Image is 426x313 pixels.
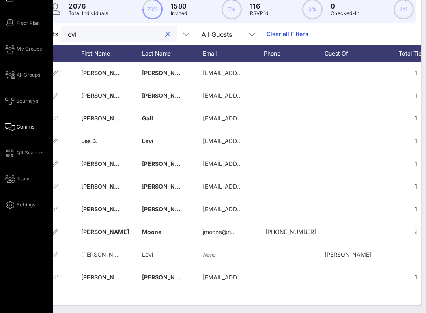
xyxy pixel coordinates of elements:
span: [PERSON_NAME] [142,206,190,212]
a: Floor Plan [5,18,40,28]
p: Total Individuals [69,9,108,17]
a: Journeys [5,96,38,106]
p: 2076 [69,1,108,11]
span: [EMAIL_ADDRESS][DOMAIN_NAME] [203,183,301,190]
span: [EMAIL_ADDRESS][DOMAIN_NAME] [203,92,301,99]
span: [PERSON_NAME] [142,183,190,190]
span: Moone [142,228,161,235]
span: [PERSON_NAME] [142,160,190,167]
button: clear icon [165,30,170,39]
a: Clear all Filters [267,30,308,39]
span: All Groups [17,71,40,79]
span: [EMAIL_ADDRESS][DOMAIN_NAME] [203,137,301,144]
span: [PERSON_NAME] [142,274,190,281]
div: All Guests [202,31,232,38]
span: Levi [142,137,153,144]
span: [EMAIL_ADDRESS][DOMAIN_NAME] [203,69,301,76]
div: Last Name [142,45,203,62]
span: [PERSON_NAME] [81,183,129,190]
a: Team [5,174,30,184]
span: Comms [17,123,34,131]
p: 116 [250,1,268,11]
span: [PERSON_NAME] [81,92,129,99]
p: Invited [171,9,187,17]
span: [PERSON_NAME] [81,251,128,258]
span: Floor Plan [17,19,40,27]
a: QR Scanner [5,148,44,158]
a: Settings [5,200,35,210]
i: None [203,252,216,258]
span: [PERSON_NAME] [142,92,190,99]
span: Team [17,175,30,182]
span: QR Scanner [17,149,44,156]
span: [PERSON_NAME] [81,160,129,167]
span: [PERSON_NAME] [81,228,129,235]
p: jmoone@ri… [203,221,236,243]
span: [EMAIL_ADDRESS][DOMAIN_NAME] [203,115,301,122]
span: [EMAIL_ADDRESS][DOMAIN_NAME] [203,206,301,212]
p: 1580 [171,1,187,11]
p: 0 [331,1,359,11]
span: [PERSON_NAME] [81,115,129,122]
span: [PERSON_NAME] [81,274,129,281]
span: [PERSON_NAME] [81,206,129,212]
span: My Groups [17,45,42,53]
span: Settings [17,201,35,208]
p: Checked-In [331,9,359,17]
div: All Guests [197,26,262,42]
span: Les B. [81,137,98,144]
span: [EMAIL_ADDRESS][DOMAIN_NAME] [203,274,301,281]
span: [PERSON_NAME] [81,69,129,76]
span: [EMAIL_ADDRESS][DOMAIN_NAME] [203,160,301,167]
a: My Groups [5,44,42,54]
div: Guest Of [325,45,385,62]
span: Levi [142,251,153,258]
span: [PERSON_NAME] [142,69,190,76]
span: +12025363484 [265,228,316,235]
span: Gall [142,115,153,122]
div: [PERSON_NAME] [325,243,385,266]
p: RSVP`d [250,9,268,17]
a: All Groups [5,70,40,80]
div: Email [203,45,264,62]
div: First Name [81,45,142,62]
span: Journeys [17,97,38,105]
div: Phone [264,45,325,62]
a: Comms [5,122,34,132]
